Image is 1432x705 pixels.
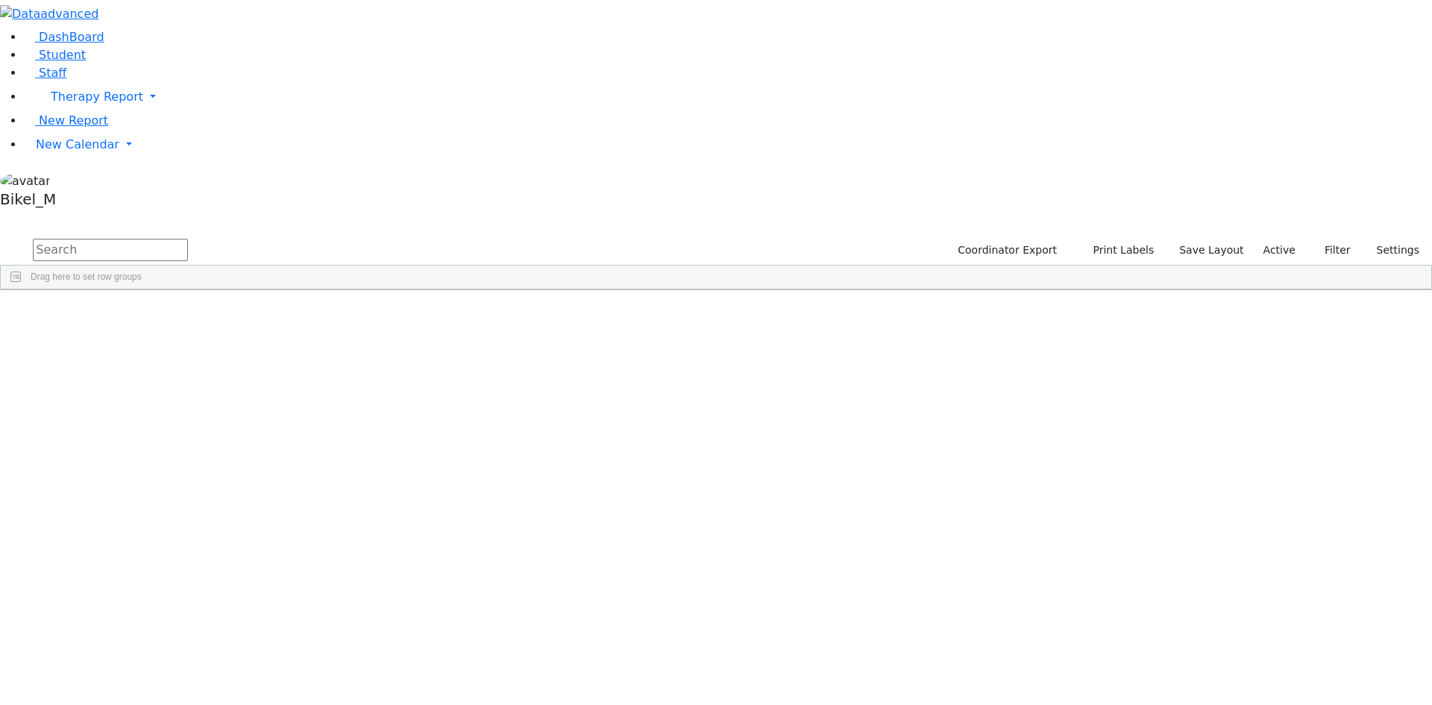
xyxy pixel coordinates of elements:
a: DashBoard [24,30,104,44]
span: New Report [39,113,108,128]
input: Search [33,239,188,261]
span: Student [39,48,86,62]
a: Student [24,48,86,62]
span: Therapy Report [51,90,143,104]
button: Coordinator Export [948,239,1064,262]
button: Filter [1305,239,1357,262]
span: New Calendar [36,137,119,151]
button: Save Layout [1172,239,1250,262]
a: Therapy Report [24,82,1432,112]
a: New Calendar [24,130,1432,160]
label: Active [1257,239,1302,262]
a: Staff [24,66,66,80]
button: Print Labels [1075,239,1161,262]
span: DashBoard [39,30,104,44]
button: Settings [1357,239,1426,262]
span: Drag here to set row groups [31,272,142,282]
a: New Report [24,113,108,128]
span: Staff [39,66,66,80]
